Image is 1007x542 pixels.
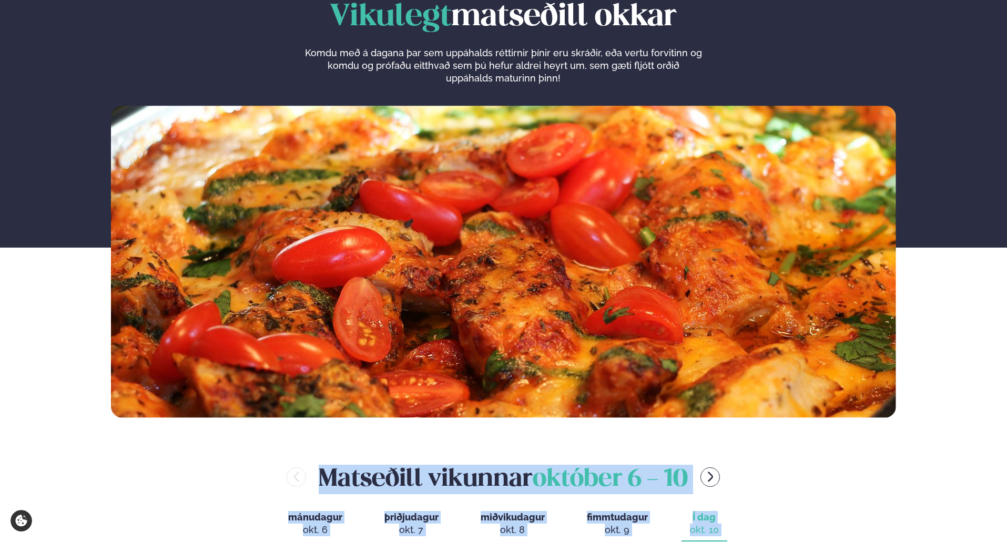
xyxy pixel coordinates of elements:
span: Í dag [690,511,719,524]
span: október 6 - 10 [533,468,688,491]
a: Cookie settings [11,510,32,531]
button: þriðjudagur okt. 7 [376,507,447,541]
button: menu-btn-left [287,467,306,487]
button: menu-btn-right [700,467,720,487]
button: mánudagur okt. 6 [280,507,351,541]
button: miðvikudagur okt. 8 [472,507,553,541]
div: okt. 8 [481,524,545,536]
span: fimmtudagur [587,512,648,523]
div: okt. 7 [384,524,439,536]
button: fimmtudagur okt. 9 [578,507,656,541]
span: þriðjudagur [384,512,439,523]
button: Í dag okt. 10 [681,507,727,541]
span: miðvikudagur [481,512,545,523]
span: Vikulegt [330,3,451,32]
div: okt. 10 [690,524,719,536]
h1: matseðill okkar [111,1,896,34]
p: Komdu með á dagana þar sem uppáhalds réttirnir þínir eru skráðir, eða vertu forvitinn og komdu og... [304,47,702,85]
img: image alt [111,106,896,418]
h2: Matseðill vikunnar [319,460,688,494]
div: okt. 6 [288,524,342,536]
div: okt. 9 [587,524,648,536]
span: mánudagur [288,512,342,523]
